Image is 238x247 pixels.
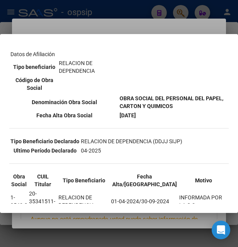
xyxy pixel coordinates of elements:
td: RELACION DE DEPENDENCIA [58,189,110,213]
td: 04-2025 [80,146,183,155]
td: INFORMADA POR LA O.S. [179,189,228,213]
th: Motivo [179,172,228,189]
td: RELACION DE DEPENDENCIA [58,59,117,75]
th: CUIL Titular [29,172,57,189]
b: OBRA SOCIAL DEL PERSONAL DEL PAPEL, CARTON Y QUIMICOS [120,95,223,109]
th: Fecha Alta/[GEOGRAPHIC_DATA] [111,172,178,189]
th: Código de Obra Social [11,76,58,92]
th: Tipo beneficiario [11,59,58,75]
th: Fecha Alta Obra Social [10,111,118,120]
th: Tipo Beneficiario Declarado [10,137,80,146]
td: 01-04-2024/30-09-2024 [111,189,178,213]
th: Tipo Beneficiario [58,172,110,189]
th: Ultimo Período Declarado [10,146,80,155]
th: Obra Social [10,172,28,189]
td: 1-0540-8 [10,189,28,213]
th: Denominación Obra Social [10,94,118,110]
td: RELACION DE DEPENDENCIA (DDJJ SIJP) [80,137,183,146]
td: 20-35341511-6 [29,189,57,213]
div: Open Intercom Messenger [212,221,230,239]
b: [DATE] [120,112,136,118]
